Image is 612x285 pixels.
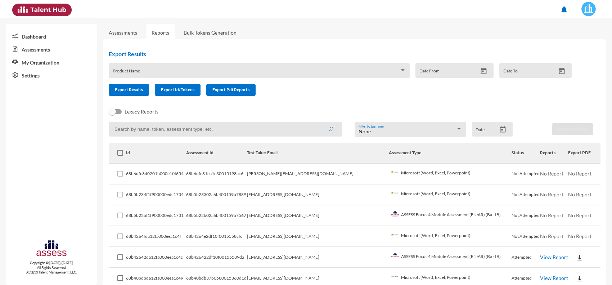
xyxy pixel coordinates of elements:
span: No Report [540,233,563,239]
td: [PERSON_NAME][EMAIL_ADDRESS][DOMAIN_NAME] [247,164,389,184]
td: Microsoft (Word, Excel, Powerpoint) [389,226,512,247]
td: 68b5b234f1f900000edc1734 [126,184,186,205]
button: Open calendar [555,67,568,75]
button: Export Id/Tokens [155,84,201,96]
td: 68b426422df10f00155589da [186,247,247,268]
a: Dashboard [6,30,97,43]
td: 68b6dfc8d0201b000e1f4654 [126,164,186,184]
td: 68b42642da12fa000eea1c4c [126,247,186,268]
th: Export PDF [568,143,600,164]
mat-icon: notifications [560,5,568,14]
span: No Report [568,191,591,197]
th: Assessment Id [186,143,247,164]
td: ASSESS Focus 4 Module Assessment (EN/AR) (Ba - IB) [389,205,512,226]
td: 68b4264fda12fa000eea1c4f [126,226,186,247]
span: No Report [540,212,563,218]
td: Not Attempted [512,226,540,247]
span: None [359,128,371,134]
th: Status [512,143,540,164]
td: Not Attempted [512,205,540,226]
td: Microsoft (Word, Excel, Powerpoint) [389,164,512,184]
span: Export Results [115,87,143,92]
button: Open calendar [496,126,509,133]
img: assesscompany-logo.png [36,239,68,259]
td: 68b5b23302a6b400159b7889 [186,184,247,205]
td: Not Attempted [512,164,540,184]
td: ASSESS Focus 4 Module Assessment (EN/AR) (Ba - IB) [389,247,512,268]
p: Copyright © [DATE]-[DATE]. All Rights Reserved. ASSESS Talent Management, LLC. [6,260,97,275]
h2: Export Results [109,50,577,57]
a: Assessments [6,43,97,55]
span: Export Id/Tokens [161,87,194,92]
th: Test Taker Email [247,143,389,164]
a: Settings [6,68,97,81]
th: Id [126,143,186,164]
th: Reports [540,143,568,164]
th: Assessment Type [389,143,512,164]
a: View Report [540,275,568,281]
a: My Organization [6,55,97,68]
span: No Report [540,170,563,177]
td: 68b4264e2df10f0015558cfc [186,226,247,247]
span: No Report [568,212,591,218]
td: [EMAIL_ADDRESS][DOMAIN_NAME] [247,226,389,247]
td: [EMAIL_ADDRESS][DOMAIN_NAME] [247,205,389,226]
a: Reports [146,24,175,41]
span: Export Pdf Reports [212,87,249,92]
span: No Report [568,170,591,177]
a: Bulk Tokens Generation [178,24,242,41]
td: [EMAIL_ADDRESS][DOMAIN_NAME] [247,184,389,205]
button: Open calendar [477,67,490,75]
td: Microsoft (Word, Excel, Powerpoint) [389,184,512,205]
td: 68b5b22bf1f900000edc1731 [126,205,186,226]
td: Not Attempted [512,184,540,205]
button: Export Results [109,84,149,96]
td: 68b5b22b02a6b400159b7567 [186,205,247,226]
td: [EMAIL_ADDRESS][DOMAIN_NAME] [247,247,389,268]
span: Legacy Reports [125,107,158,116]
button: Download PDF [552,123,593,135]
input: Search by name, token, assessment type, etc. [109,122,342,137]
a: Assessments [109,30,137,36]
span: Download PDF [558,126,587,132]
span: No Report [568,233,591,239]
button: Export Pdf Reports [206,84,256,96]
span: No Report [540,191,563,197]
td: 68b6dfc81ea1e30015198ac6 [186,164,247,184]
td: Attempted [512,247,540,268]
a: View Report [540,254,568,260]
